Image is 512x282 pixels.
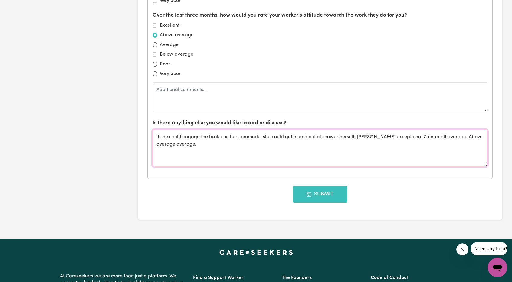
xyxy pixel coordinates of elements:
[153,11,407,19] label: Over the last three months, how would you rate your worker's attitude towards the work they do fo...
[153,119,286,127] label: Is there anything else you would like to add or discuss?
[293,186,347,202] button: Submit
[160,51,193,58] label: Below average
[488,258,507,277] iframe: Button to launch messaging window
[471,242,507,255] iframe: Message from company
[4,4,37,9] span: Need any help?
[282,275,312,280] a: The Founders
[160,22,179,29] label: Excellent
[371,275,408,280] a: Code of Conduct
[219,250,293,255] a: Careseekers home page
[153,130,487,166] textarea: If she could engage the brake on her commode, she could get in and out of shower herself, [PERSON...
[456,243,468,255] iframe: Close message
[160,70,181,77] label: Very poor
[160,61,170,68] label: Poor
[193,275,244,280] a: Find a Support Worker
[160,31,194,39] label: Above average
[160,41,179,48] label: Average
